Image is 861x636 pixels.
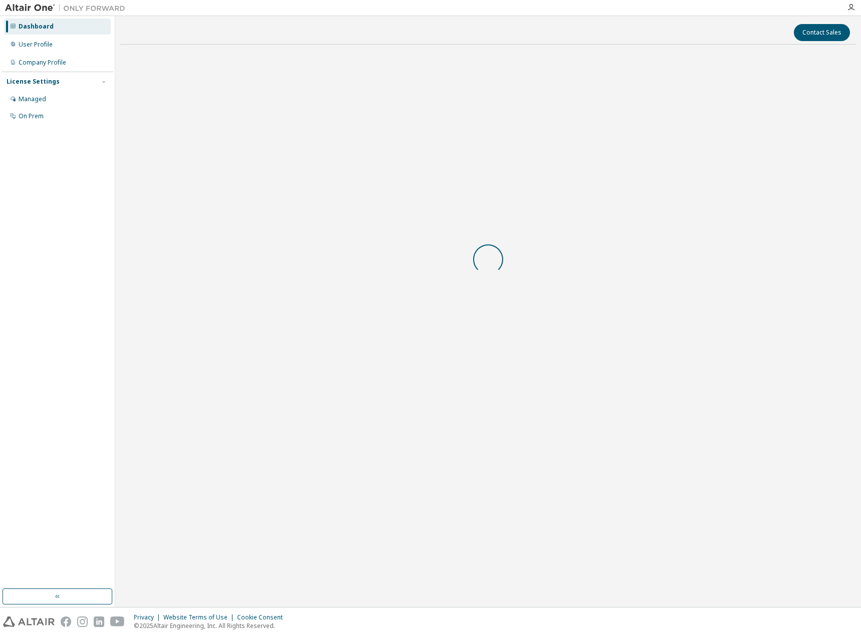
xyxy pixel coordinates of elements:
[134,621,289,630] p: © 2025 Altair Engineering, Inc. All Rights Reserved.
[94,616,104,627] img: linkedin.svg
[794,24,850,41] button: Contact Sales
[163,613,237,621] div: Website Terms of Use
[19,112,44,120] div: On Prem
[7,78,60,86] div: License Settings
[3,616,55,627] img: altair_logo.svg
[19,41,53,49] div: User Profile
[77,616,88,627] img: instagram.svg
[5,3,130,13] img: Altair One
[110,616,125,627] img: youtube.svg
[61,616,71,627] img: facebook.svg
[19,95,46,103] div: Managed
[19,23,54,31] div: Dashboard
[19,59,66,67] div: Company Profile
[237,613,289,621] div: Cookie Consent
[134,613,163,621] div: Privacy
